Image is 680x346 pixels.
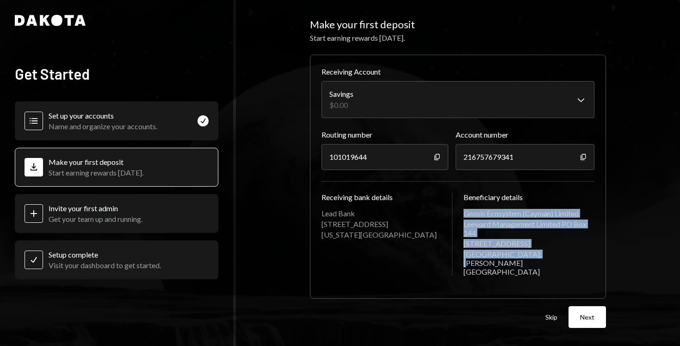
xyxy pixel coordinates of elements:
[456,144,595,170] div: 216757679341
[49,214,142,223] div: Get your team up and running.
[49,111,157,120] div: Set up your accounts
[321,230,453,239] div: [US_STATE][GEOGRAPHIC_DATA]
[545,313,557,322] button: Skip
[49,122,157,131] div: Name and organize your accounts.
[321,220,453,228] div: [STREET_ADDRESS]
[49,168,143,177] div: Start earning rewards [DATE].
[49,204,142,213] div: Invite your first admin
[321,129,448,140] label: Routing number
[464,239,595,248] div: [STREET_ADDRESS]
[49,250,161,259] div: Setup complete
[15,64,218,83] h2: Get Started
[310,18,606,31] h2: Make your first deposit
[464,250,595,276] div: [GEOGRAPHIC_DATA], [PERSON_NAME][GEOGRAPHIC_DATA]
[321,144,448,170] div: 101019644
[49,157,143,166] div: Make your first deposit
[464,209,595,218] div: Gnosis Ecosystem (Cayman) Limited
[456,129,595,140] label: Account number
[464,220,595,237] div: Leeward Management Limited PO Box 144
[321,209,453,218] div: Lead Bank
[464,193,595,201] div: Beneficiary details
[321,81,594,118] button: Receiving Account
[321,66,594,77] label: Receiving Account
[321,193,453,201] div: Receiving bank details
[49,261,161,270] div: Visit your dashboard to get started.
[569,306,606,328] button: Next
[310,32,606,44] div: Start earning rewards [DATE].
